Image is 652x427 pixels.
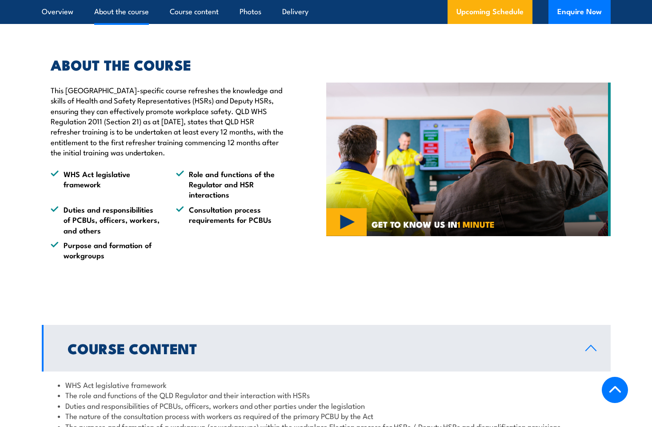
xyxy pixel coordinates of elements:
strong: 1 MINUTE [457,217,495,230]
li: Role and functions of the Regulator and HSR interactions [176,169,285,200]
span: GET TO KNOW US IN [372,220,495,228]
li: The role and functions of the QLD Regulator and their interaction with HSRs [58,390,595,400]
li: The nature of the consultation process with workers as required of the primary PCBU by the Act [58,411,595,421]
li: Consultation process requirements for PCBUs [176,204,285,235]
h2: ABOUT THE COURSE [51,58,285,71]
li: Duties and responsibilities of PCBUs, officers, workers and other parties under the legislation [58,400,595,411]
li: WHS Act legislative framework [58,380,595,390]
li: Purpose and formation of workgroups [51,240,160,261]
li: WHS Act legislative framework [51,169,160,200]
a: Course Content [42,325,611,372]
p: This [GEOGRAPHIC_DATA]-specific course refreshes the knowledge and skills of Health and Safety Re... [51,85,285,158]
li: Duties and responsibilities of PCBUs, officers, workers, and others [51,204,160,235]
h2: Course Content [68,342,571,354]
